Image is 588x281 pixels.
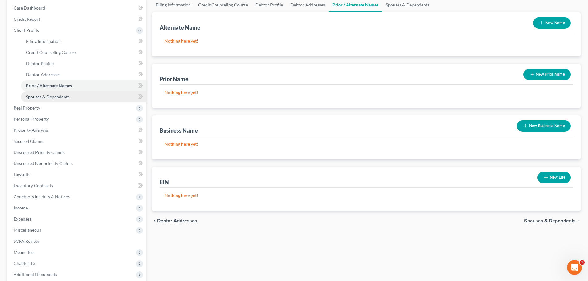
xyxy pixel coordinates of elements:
a: Secured Claims [9,136,146,147]
span: Chapter 13 [14,261,35,266]
a: Lawsuits [9,169,146,180]
span: Secured Claims [14,138,43,144]
span: Means Test [14,250,35,255]
button: New EIN [537,172,571,183]
a: Unsecured Nonpriority Claims [9,158,146,169]
div: Prior Name [160,75,188,83]
a: Credit Counseling Course [21,47,146,58]
i: chevron_right [576,218,581,223]
a: SOFA Review [9,236,146,247]
iframe: Intercom live chat [567,260,582,275]
button: Spouses & Dependents chevron_right [524,218,581,223]
div: EIN [160,178,169,186]
a: Spouses & Dependents [21,91,146,102]
span: Personal Property [14,116,49,122]
a: Case Dashboard [9,2,146,14]
span: Codebtors Insiders & Notices [14,194,70,199]
span: Debtor Profile [26,61,54,66]
a: Credit Report [9,14,146,25]
span: 1 [580,260,585,265]
button: New Prior Name [523,69,571,80]
span: Prior / Alternate Names [26,83,72,88]
span: Additional Documents [14,272,57,277]
a: Property Analysis [9,125,146,136]
button: chevron_left Debtor Addresses [152,218,197,223]
span: Client Profile [14,27,39,33]
span: Executory Contracts [14,183,53,188]
span: Income [14,205,28,210]
span: Expenses [14,216,31,221]
a: Prior / Alternate Names [21,80,146,91]
p: Nothing here yet! [165,141,568,147]
div: Alternate Name [160,24,200,31]
button: New Name [533,17,571,29]
span: Property Analysis [14,127,48,133]
a: Debtor Addresses [21,69,146,80]
span: Credit Report [14,16,40,22]
span: Real Property [14,105,40,110]
i: chevron_left [152,218,157,223]
span: Case Dashboard [14,5,45,10]
span: Unsecured Nonpriority Claims [14,161,73,166]
span: Debtor Addresses [157,218,197,223]
span: Lawsuits [14,172,30,177]
p: Nothing here yet! [165,89,568,96]
span: SOFA Review [14,238,39,244]
span: Spouses & Dependents [524,218,576,223]
span: Miscellaneous [14,227,41,233]
p: Nothing here yet! [165,38,568,44]
span: Unsecured Priority Claims [14,150,65,155]
span: Filing Information [26,39,61,44]
a: Filing Information [21,36,146,47]
a: Unsecured Priority Claims [9,147,146,158]
p: Nothing here yet! [165,192,568,199]
span: Credit Counseling Course [26,50,76,55]
span: Debtor Addresses [26,72,60,77]
div: Business Name [160,127,198,134]
a: Debtor Profile [21,58,146,69]
span: Spouses & Dependents [26,94,69,99]
a: Executory Contracts [9,180,146,191]
button: New Business Name [517,120,571,132]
